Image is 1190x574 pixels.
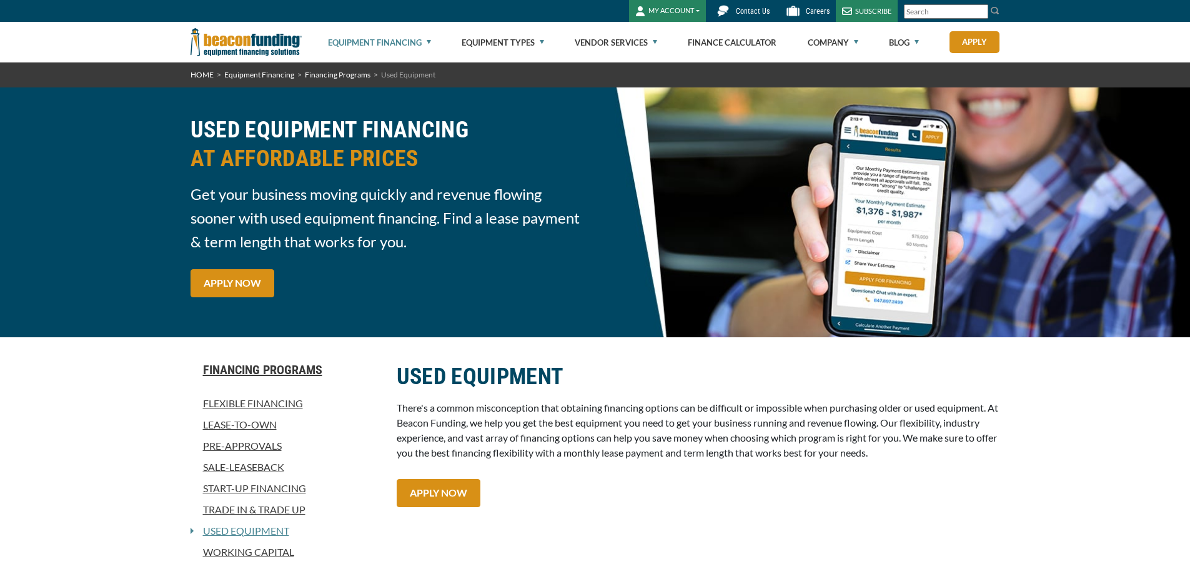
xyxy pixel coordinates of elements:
[904,4,988,19] input: Search
[328,22,431,62] a: Equipment Financing
[191,144,588,173] span: AT AFFORDABLE PRICES
[975,7,985,17] a: Clear search text
[191,481,382,496] a: Start-Up Financing
[194,523,289,538] a: Used Equipment
[191,22,302,62] img: Beacon Funding Corporation logo
[191,70,214,79] a: HOME
[305,70,370,79] a: Financing Programs
[889,22,919,62] a: Blog
[191,269,274,297] a: APPLY NOW
[224,70,294,79] a: Equipment Financing
[397,400,1000,460] p: There's a common misconception that obtaining financing options can be difficult or impossible wh...
[806,7,830,16] span: Careers
[397,362,1000,391] h2: USED EQUIPMENT
[808,22,858,62] a: Company
[950,31,999,53] a: Apply
[191,116,588,173] h2: USED EQUIPMENT FINANCING
[191,417,382,432] a: Lease-To-Own
[736,7,770,16] span: Contact Us
[381,70,435,79] span: Used Equipment
[191,545,382,560] a: Working Capital
[397,479,480,507] a: APPLY NOW
[688,22,776,62] a: Finance Calculator
[191,502,382,517] a: Trade In & Trade Up
[191,182,588,254] span: Get your business moving quickly and revenue flowing sooner with used equipment financing. Find a...
[575,22,657,62] a: Vendor Services
[191,396,382,411] a: Flexible Financing
[191,362,382,377] a: Financing Programs
[990,6,1000,16] img: Search
[462,22,544,62] a: Equipment Types
[191,460,382,475] a: Sale-Leaseback
[191,438,382,453] a: Pre-approvals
